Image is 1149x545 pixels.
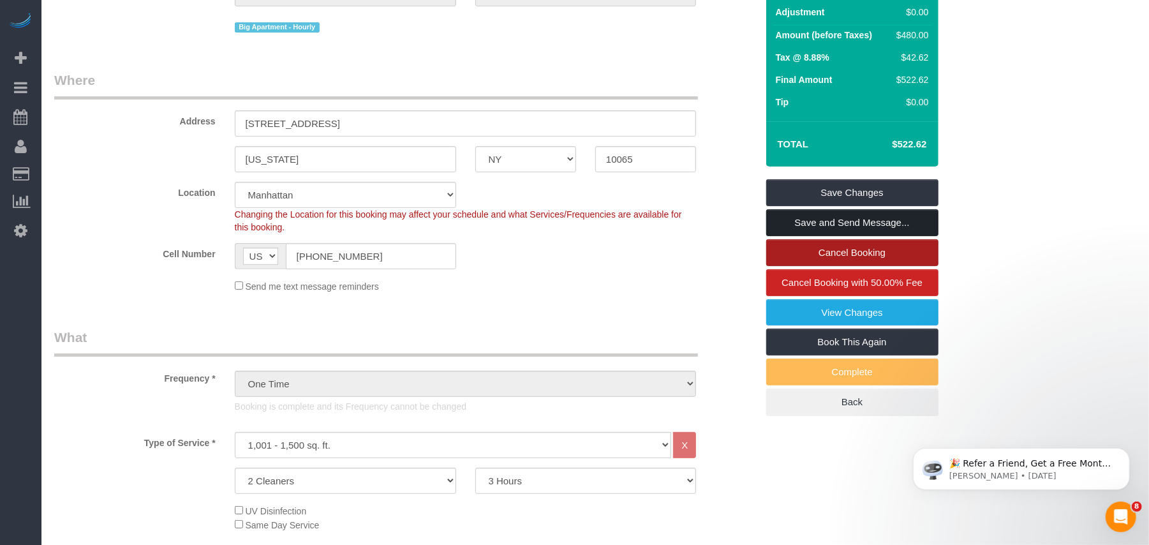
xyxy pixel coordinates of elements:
label: Frequency * [45,368,225,385]
input: City [235,146,456,172]
span: 8 [1132,502,1142,512]
span: Send me text message reminders [246,281,379,292]
label: Final Amount [776,73,833,86]
img: Automaid Logo [8,13,33,31]
label: Tip [776,96,789,108]
label: Location [45,182,225,199]
input: Zip Code [595,146,696,172]
label: Address [45,110,225,128]
h4: $522.62 [854,139,926,150]
label: Tax @ 8.88% [776,51,829,64]
iframe: Intercom notifications message [894,421,1149,511]
div: $522.62 [891,73,928,86]
a: Book This Again [766,329,938,355]
a: Cancel Booking [766,239,938,266]
span: Same Day Service [246,520,320,530]
a: View Changes [766,299,938,326]
iframe: Intercom live chat [1106,502,1136,532]
input: Cell Number [286,243,456,269]
span: Changing the Location for this booking may affect your schedule and what Services/Frequencies are... [235,209,682,232]
label: Amount (before Taxes) [776,29,872,41]
div: $42.62 [891,51,928,64]
span: Big Apartment - Hourly [235,22,320,33]
div: $0.00 [891,6,928,19]
a: Cancel Booking with 50.00% Fee [766,269,938,296]
div: $480.00 [891,29,928,41]
strong: Total [778,138,809,149]
label: Cell Number [45,243,225,260]
p: Booking is complete and its Frequency cannot be changed [235,400,697,413]
a: Back [766,389,938,415]
label: Adjustment [776,6,825,19]
span: UV Disinfection [246,506,307,516]
a: Save and Send Message... [766,209,938,236]
legend: Where [54,71,698,100]
a: Save Changes [766,179,938,206]
div: $0.00 [891,96,928,108]
label: Type of Service * [45,432,225,449]
legend: What [54,328,698,357]
span: Cancel Booking with 50.00% Fee [782,277,923,288]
